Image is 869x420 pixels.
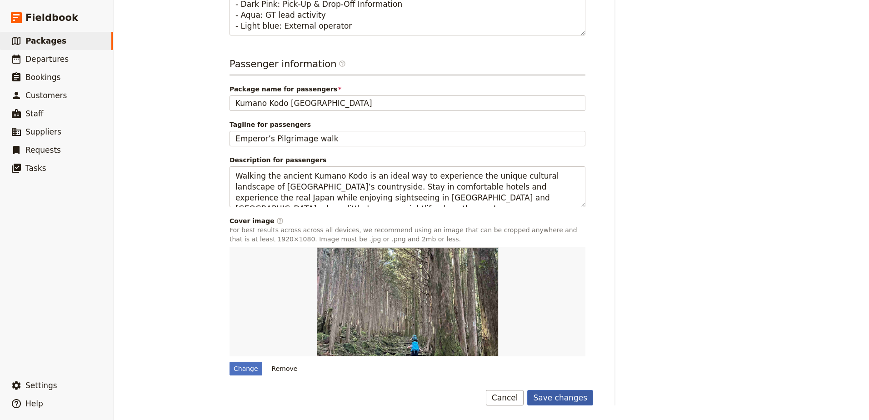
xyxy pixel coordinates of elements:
[25,127,61,136] span: Suppliers
[230,216,585,225] div: Cover image
[230,362,262,375] div: Change
[276,217,284,225] span: ​
[268,362,302,375] button: Remove
[25,381,57,390] span: Settings
[527,390,593,405] button: Save changes
[230,120,585,129] span: Tagline for passengers
[230,95,585,111] input: Package name for passengers
[25,164,46,173] span: Tasks
[317,247,499,356] img: https://d33jgr8dhgav85.cloudfront.net/65720455998748ca6b7d31aa/664bf594189b86bd06a86111?Expires=1...
[230,85,585,94] span: Package name for passengers
[230,166,585,207] textarea: Description for passengers
[25,109,44,118] span: Staff
[230,225,585,244] p: For best results across across all devices, we recommend using an image that can be cropped anywh...
[230,57,585,75] h3: Passenger information
[25,73,60,82] span: Bookings
[230,131,585,146] input: Tagline for passengers
[230,155,585,165] span: Description for passengers
[25,399,43,408] span: Help
[339,60,346,67] span: ​
[25,145,61,155] span: Requests
[25,55,69,64] span: Departures
[25,91,67,100] span: Customers
[25,11,78,25] span: Fieldbook
[486,390,524,405] button: Cancel
[339,60,346,71] span: ​
[25,36,66,45] span: Packages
